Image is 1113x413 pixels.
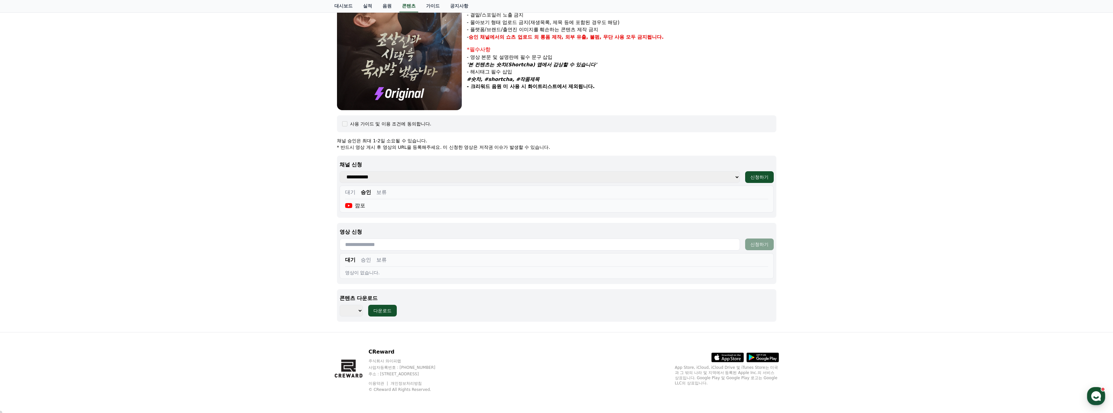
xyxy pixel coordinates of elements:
em: #숏챠, #shortcha, #작품제목 [467,76,540,82]
p: - [467,33,776,41]
a: 이용약관 [369,381,389,386]
button: 신청하기 [745,171,774,183]
p: * 반드시 영상 게시 후 영상의 URL을 등록해주세요. 미 신청한 영상은 저작권 이슈가 발생할 수 있습니다. [337,144,776,150]
div: 신청하기 [750,174,769,180]
button: 대기 [345,256,356,264]
button: 보류 [376,188,387,196]
p: - 해시태그 필수 삽입 [467,68,776,76]
a: 설정 [84,206,125,222]
a: 홈 [2,206,43,222]
p: © CReward All Rights Reserved. [369,387,448,392]
em: '본 컨텐츠는 숏챠(Shortcha) 앱에서 감상할 수 있습니다' [467,62,597,68]
span: 설정 [100,216,108,221]
div: 깜포 [345,202,366,210]
strong: - 크리워드 음원 미 사용 시 화이트리스트에서 제외됩니다. [467,84,595,89]
button: 보류 [376,256,387,264]
strong: 롱폼 제작, 외부 유출, 불펌, 무단 사용 모두 금지됩니다. [540,34,664,40]
div: 신청하기 [750,241,769,248]
a: 개인정보처리방침 [391,381,422,386]
p: - 결말/스포일러 노출 금지 [467,11,776,19]
span: 홈 [20,216,24,221]
button: 승인 [361,188,371,196]
p: 콘텐츠 다운로드 [340,294,774,302]
div: 다운로드 [373,307,392,314]
button: 다운로드 [368,305,397,316]
p: App Store, iCloud, iCloud Drive 및 iTunes Store는 미국과 그 밖의 나라 및 지역에서 등록된 Apple Inc.의 서비스 상표입니다. Goo... [675,365,779,386]
p: 채널 신청 [340,161,774,169]
div: 영상이 없습니다. [345,269,768,276]
a: 대화 [43,206,84,222]
p: 사업자등록번호 : [PHONE_NUMBER] [369,365,448,370]
p: 영상 신청 [340,228,774,236]
div: *필수사항 [467,46,776,54]
button: 대기 [345,188,356,196]
p: 채널 승인은 최대 1-2일 소요될 수 있습니다. [337,137,776,144]
p: - 플랫폼/브랜드/출연진 이미지를 훼손하는 콘텐츠 제작 금지 [467,26,776,33]
strong: 승인 채널에서의 쇼츠 업로드 외 [469,34,539,40]
p: CReward [369,348,448,356]
button: 신청하기 [745,239,774,250]
p: 주소 : [STREET_ADDRESS] [369,371,448,377]
div: 사용 가이드 및 이용 조건에 동의합니다. [350,121,432,127]
p: 주식회사 와이피랩 [369,358,448,364]
button: 승인 [361,256,371,264]
p: - 몰아보기 형태 업로드 금지(재생목록, 제목 등에 포함된 경우도 해당) [467,19,776,26]
span: 대화 [59,216,67,221]
p: - 영상 본문 및 설명란에 필수 문구 삽입 [467,54,776,61]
